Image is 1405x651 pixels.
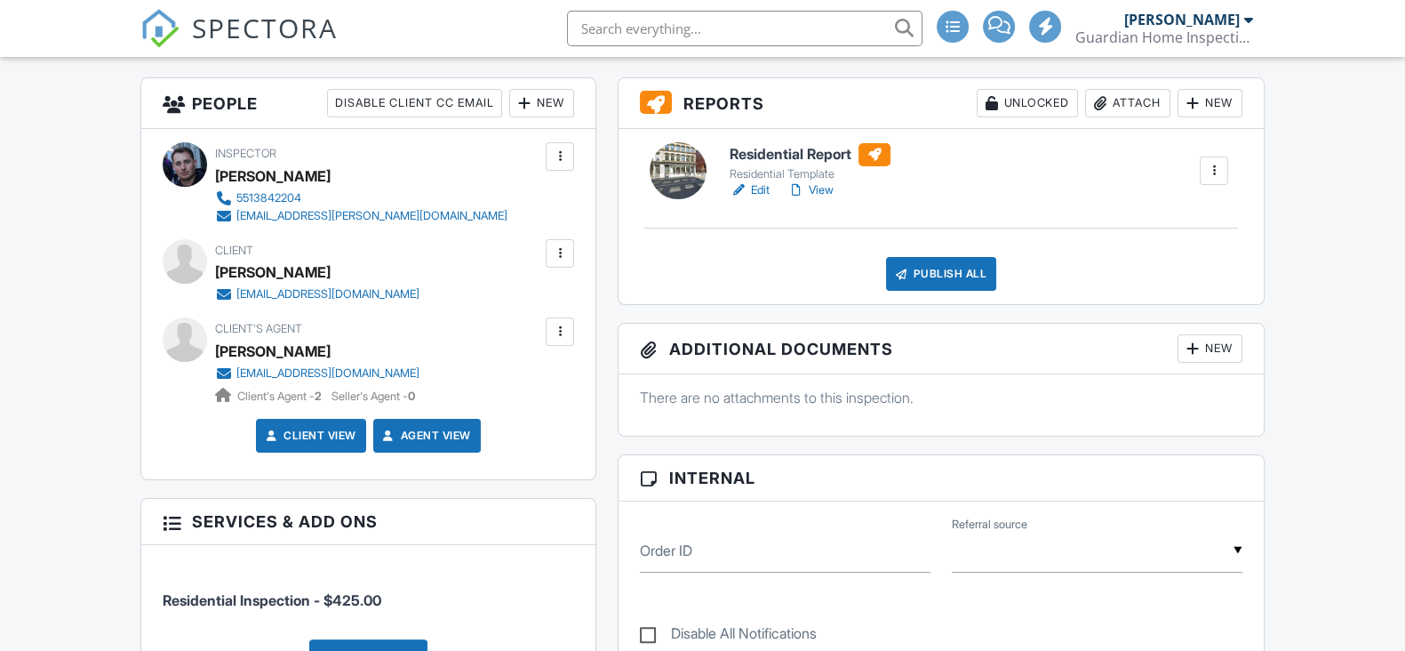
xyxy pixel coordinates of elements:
[1177,89,1242,117] div: New
[215,163,331,189] div: [PERSON_NAME]
[236,209,507,223] div: [EMAIL_ADDRESS][PERSON_NAME][DOMAIN_NAME]
[730,167,890,181] div: Residential Template
[1075,28,1253,46] div: Guardian Home Inspections LLC
[215,259,331,285] div: [PERSON_NAME]
[141,499,595,545] h3: Services & Add ons
[331,390,415,403] span: Seller's Agent -
[619,455,1264,502] h3: Internal
[509,89,574,117] div: New
[640,625,817,647] label: Disable All Notifications
[619,324,1264,374] h3: Additional Documents
[730,143,890,166] h6: Residential Report
[567,11,922,46] input: Search everything...
[1177,334,1242,363] div: New
[215,338,331,365] a: [PERSON_NAME]
[192,9,338,46] span: SPECTORA
[640,541,692,560] label: Order ID
[237,390,324,403] span: Client's Agent -
[140,24,338,61] a: SPECTORA
[262,427,356,445] a: Client View
[215,285,419,303] a: [EMAIL_ADDRESS][DOMAIN_NAME]
[952,517,1027,533] label: Referral source
[730,143,890,182] a: Residential Report Residential Template
[215,322,302,335] span: Client's Agent
[215,365,419,382] a: [EMAIL_ADDRESS][DOMAIN_NAME]
[977,89,1078,117] div: Unlocked
[787,181,834,199] a: View
[141,78,595,129] h3: People
[163,591,381,609] span: Residential Inspection - $425.00
[1124,11,1240,28] div: [PERSON_NAME]
[640,388,1242,407] p: There are no attachments to this inspection.
[236,191,301,205] div: 5513842204
[379,427,471,445] a: Agent View
[730,181,770,199] a: Edit
[408,390,415,403] strong: 0
[886,257,997,291] div: Publish All
[215,244,253,257] span: Client
[1085,89,1170,117] div: Attach
[315,390,322,403] strong: 2
[140,9,180,48] img: The Best Home Inspection Software - Spectora
[327,89,502,117] div: Disable Client CC Email
[236,366,419,381] div: [EMAIL_ADDRESS][DOMAIN_NAME]
[215,147,276,160] span: Inspector
[215,189,507,207] a: 5513842204
[163,559,574,624] li: Service: Residential Inspection
[215,207,507,225] a: [EMAIL_ADDRESS][PERSON_NAME][DOMAIN_NAME]
[236,287,419,301] div: [EMAIL_ADDRESS][DOMAIN_NAME]
[619,78,1264,129] h3: Reports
